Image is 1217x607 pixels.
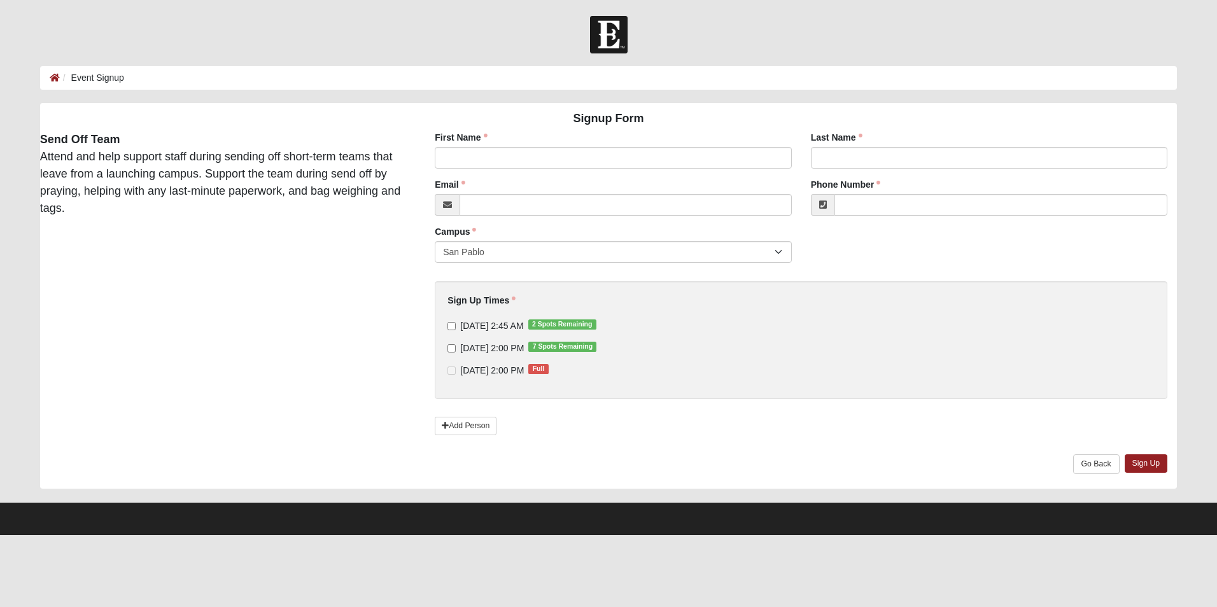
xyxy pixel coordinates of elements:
[447,344,456,352] input: [DATE] 2:00 PM7 Spots Remaining
[811,131,862,144] label: Last Name
[447,294,516,307] label: Sign Up Times
[435,178,465,191] label: Email
[447,366,456,375] input: [DATE] 2:00 PMFull
[447,322,456,330] input: [DATE] 2:45 AM2 Spots Remaining
[435,417,496,435] a: Add Person
[590,16,628,53] img: Church of Eleven22 Logo
[528,342,596,352] span: 7 Spots Remaining
[1073,454,1120,474] a: Go Back
[60,71,124,85] li: Event Signup
[460,365,524,375] span: [DATE] 2:00 PM
[460,343,524,353] span: [DATE] 2:00 PM
[40,133,120,146] strong: Send Off Team
[1125,454,1168,473] a: Sign Up
[528,319,596,330] span: 2 Spots Remaining
[811,178,881,191] label: Phone Number
[40,112,1177,126] h4: Signup Form
[528,364,548,374] span: Full
[435,225,476,238] label: Campus
[460,321,523,331] span: [DATE] 2:45 AM
[31,131,416,217] div: Attend and help support staff during sending off short-term teams that leave from a launching cam...
[435,131,487,144] label: First Name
